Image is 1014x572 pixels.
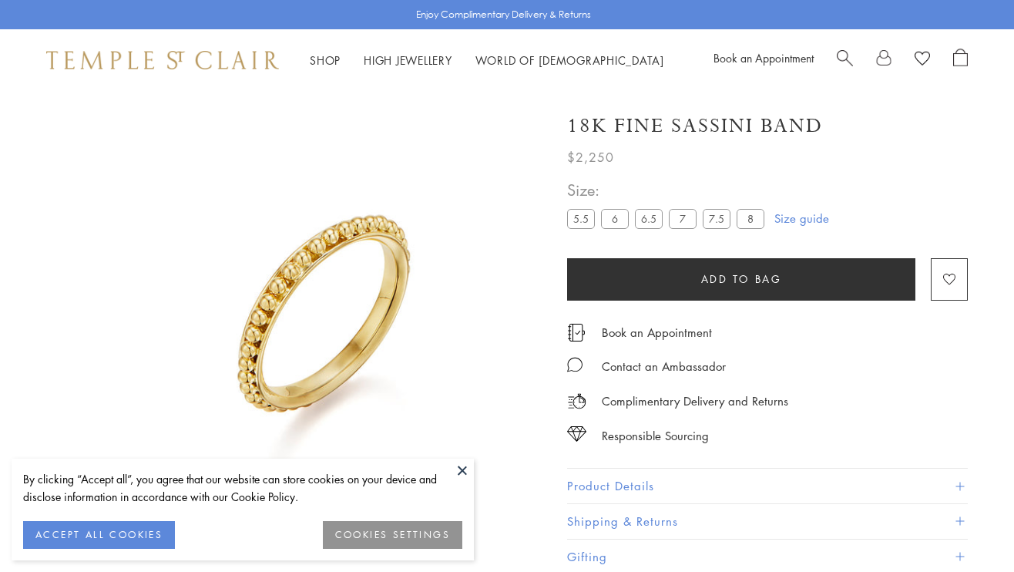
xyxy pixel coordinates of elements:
iframe: Gorgias live chat messenger [937,500,999,557]
label: 5.5 [567,209,595,228]
h1: 18K Fine Sassini Band [567,113,823,140]
a: Open Shopping Bag [953,49,968,72]
div: By clicking “Accept all”, you agree that our website can store cookies on your device and disclos... [23,470,462,506]
img: Temple St. Clair [46,51,279,69]
a: High JewelleryHigh Jewellery [364,52,452,68]
img: 18K Fine Sassini Band [100,91,544,535]
span: $2,250 [567,147,614,167]
label: 6 [601,209,629,228]
button: Shipping & Returns [567,504,968,539]
a: Book an Appointment [602,324,712,341]
a: Size guide [774,210,829,226]
a: Search [837,49,853,72]
button: Product Details [567,469,968,503]
p: Complimentary Delivery and Returns [602,392,788,411]
img: icon_sourcing.svg [567,426,586,442]
button: ACCEPT ALL COOKIES [23,521,175,549]
span: Size: [567,177,771,203]
p: Enjoy Complimentary Delivery & Returns [416,7,591,22]
div: Contact an Ambassador [602,357,726,376]
label: 8 [737,209,764,228]
a: Book an Appointment [713,50,814,66]
button: COOKIES SETTINGS [323,521,462,549]
div: Responsible Sourcing [602,426,709,446]
a: World of [DEMOGRAPHIC_DATA]World of [DEMOGRAPHIC_DATA] [475,52,664,68]
span: Add to bag [701,271,782,288]
label: 7 [669,209,697,228]
label: 7.5 [703,209,730,228]
label: 6.5 [635,209,663,228]
nav: Main navigation [310,51,664,70]
img: icon_appointment.svg [567,324,586,342]
button: Add to bag [567,258,915,301]
a: View Wishlist [915,49,930,72]
a: ShopShop [310,52,341,68]
img: icon_delivery.svg [567,392,586,411]
img: MessageIcon-01_2.svg [567,357,583,372]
